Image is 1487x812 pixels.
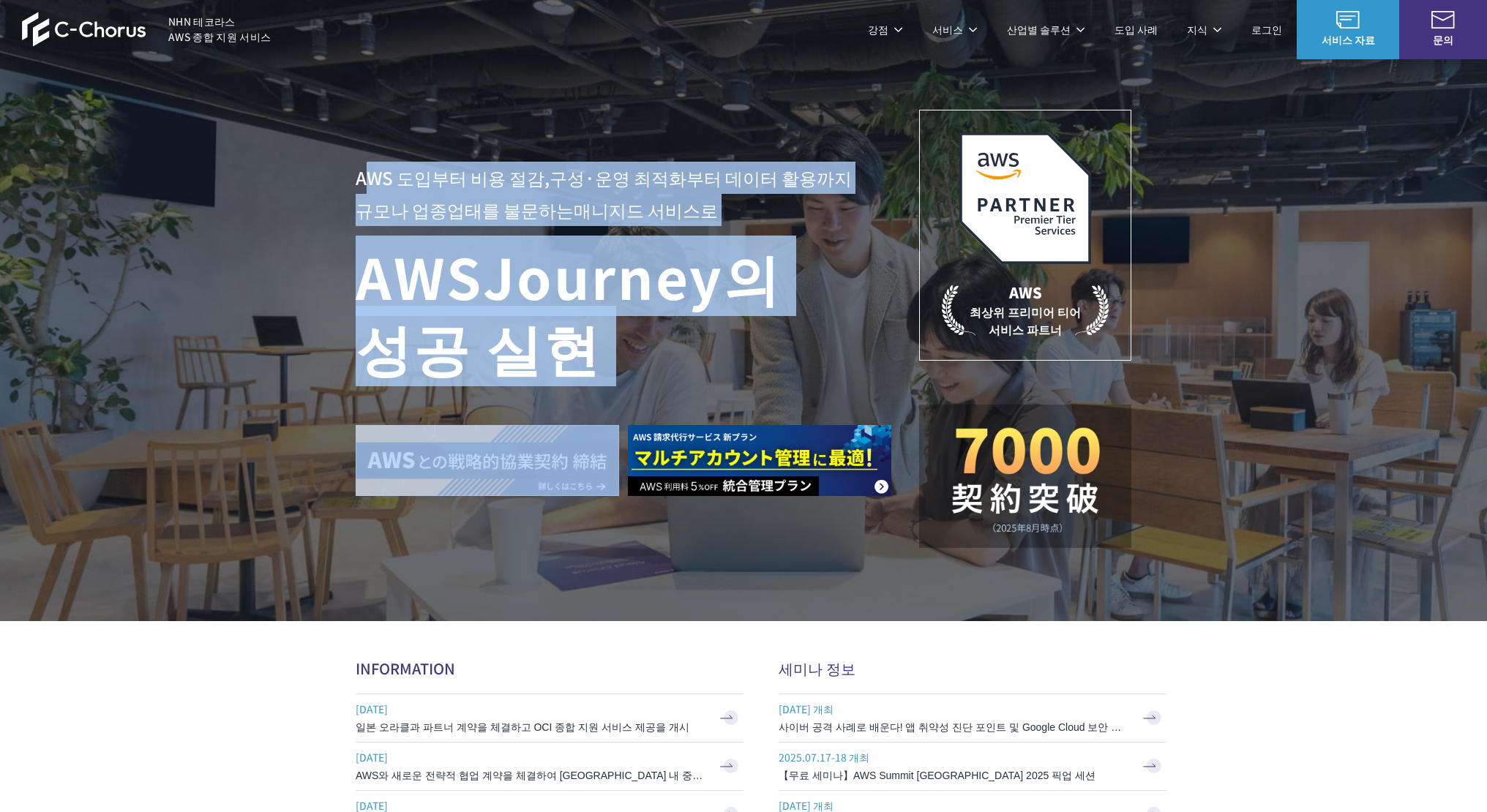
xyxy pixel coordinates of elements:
font: AWS [356,236,483,316]
a: [DATE] 개최 사이버 공격 사례로 배운다! 앱 취약성 진단 포인트 및 Google Cloud 보안 조치 [779,694,1166,742]
font: [DATE] [356,750,388,764]
a: 로그인 [1251,22,1282,37]
font: 성공 실현 [356,306,602,386]
font: NHN 테코라스 [168,14,236,29]
font: AWS와 새로운 전략적 협업 계약을 체결하여 [GEOGRAPHIC_DATA] 내 중견 중소기업에서 AWS 활용을 가속화 [356,770,860,781]
a: [DATE] 일본 오라클과 파트너 계약을 체결하고 OCI 종합 지원 서비스 제공을 개시 [356,694,743,742]
font: Journey의 [483,236,782,316]
font: 서비스 [932,22,963,37]
font: 매니지드 서비스로 [574,197,718,222]
font: [DATE] [356,702,388,716]
font: AWS 종합 지원 서비스 [168,29,271,44]
font: 일본 오라클과 파트너 계약을 체결하고 OCI 종합 지원 서비스 제공을 개시 [356,721,689,733]
font: 강점 [868,22,888,37]
font: 2025.07.17-18 개최 [779,750,869,764]
img: AWS 종합 지원 서비스 C-Chorus 서비스 자료 [1336,11,1360,29]
img: AWS와의 전략적 협업 계약 체결 [356,425,619,496]
a: [DATE] AWS와 새로운 전략적 협업 계약을 체결하여 [GEOGRAPHIC_DATA] 내 중견 중소기업에서 AWS 활용을 가속화 [356,743,743,790]
font: 규모나 업종업태를 불문하는 [356,197,574,222]
font: 서비스 자료 [1322,32,1375,47]
font: INFORMATION [356,658,455,679]
a: 도입 사례 [1115,22,1158,37]
font: 최상위 프리미어 티어 [970,303,1081,320]
img: AWS 프리미어 티어 서비스 파트너 [959,132,1091,264]
font: 【무료 세미나】AWS Summit [GEOGRAPHIC_DATA] 2025 픽업 세션 [779,770,1095,781]
font: AWS 도입부터 비용 절감, [356,165,550,190]
font: 도입 사례 [1115,22,1158,37]
img: 문의 [1431,11,1455,29]
font: 세미나 정보 [779,658,855,679]
font: AWS [1009,282,1042,303]
font: 로그인 [1251,22,1282,37]
font: 산업별 솔루션 [1007,22,1071,37]
a: AWS 종합 지원 서비스 C-Chorus NHN 테코라스AWS 종합 지원 서비스 [22,12,271,47]
a: 2025.07.17-18 개최 【무료 세미나】AWS Summit [GEOGRAPHIC_DATA] 2025 픽업 세션 [779,743,1166,790]
font: 구성·운영 최적화부터 데이터 활용까지 [550,165,852,190]
img: 계약 건수 [948,426,1102,533]
font: [DATE] 개최 [779,702,834,716]
font: 문의 [1433,32,1453,47]
font: 서비스 파트너 [989,320,1062,338]
img: AWS 청구 대행 서비스 통합 관리 계획 [628,425,891,496]
font: 지식 [1187,22,1207,37]
font: 사이버 공격 사례로 배운다! 앱 취약성 진단 포인트 및 Google Cloud 보안 조치 [779,721,1131,733]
